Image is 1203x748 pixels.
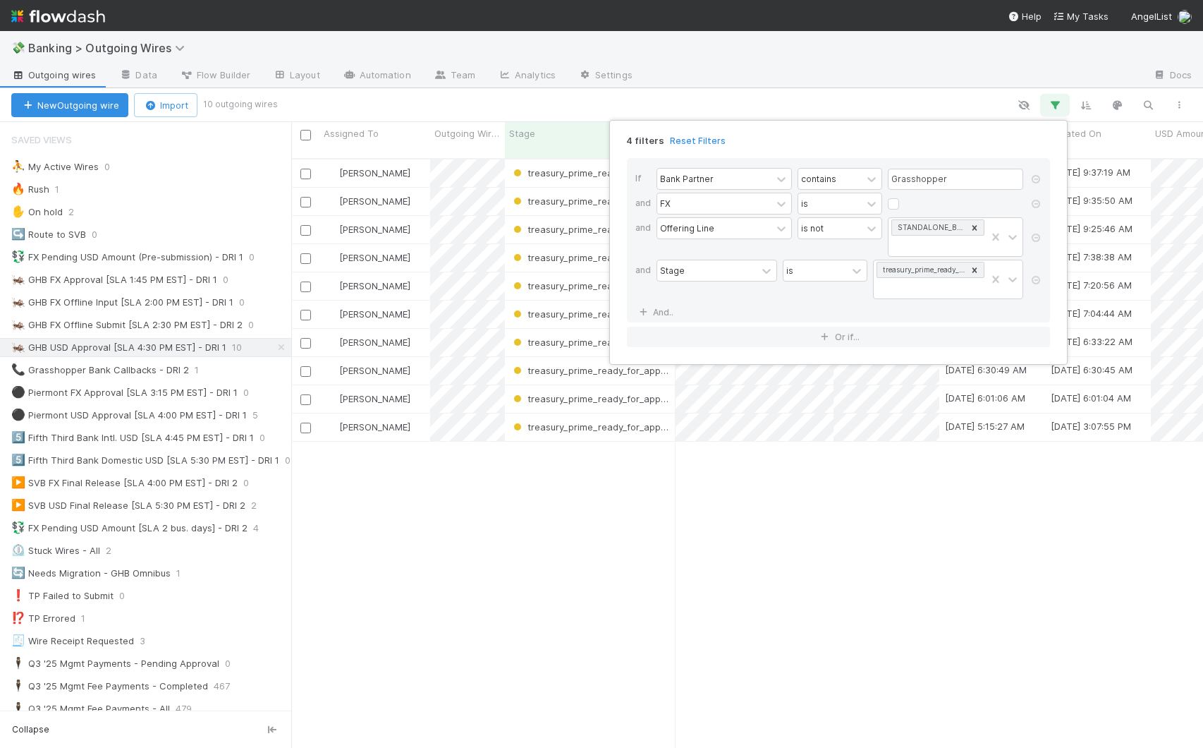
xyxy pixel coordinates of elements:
[635,168,657,193] div: If
[635,217,657,260] div: and
[879,263,967,277] div: treasury_prime_ready_for_approval
[635,260,657,302] div: and
[660,172,714,185] div: Bank Partner
[627,327,1050,347] button: Or if...
[635,193,657,217] div: and
[626,135,664,147] span: 4 filters
[660,197,671,210] div: FX
[893,220,967,235] div: STANDALONE_BANKING
[801,222,824,234] div: is not
[801,172,836,185] div: contains
[660,222,714,234] div: Offering Line
[660,264,685,277] div: Stage
[635,302,680,322] a: And..
[670,135,726,147] a: Reset Filters
[786,264,793,277] div: is
[801,197,808,210] div: is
